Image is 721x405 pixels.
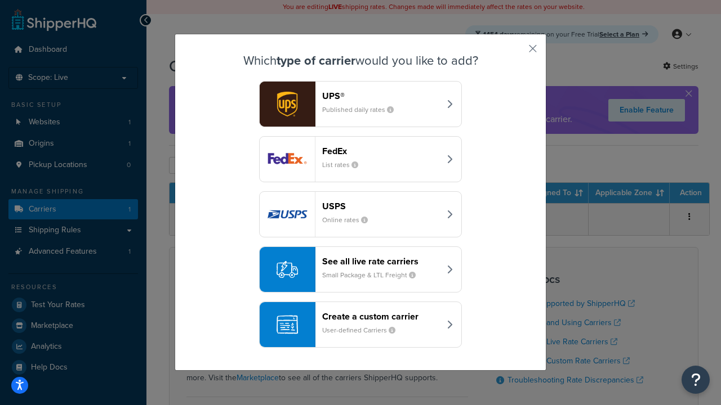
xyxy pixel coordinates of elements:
h3: Which would you like to add? [203,54,518,67]
header: Create a custom carrier [322,311,440,322]
button: usps logoUSPSOnline rates [259,191,462,237]
button: fedEx logoFedExList rates [259,136,462,182]
small: Online rates [322,215,377,225]
img: icon-carrier-liverate-becf4550.svg [277,259,298,280]
button: ups logoUPS®Published daily rates [259,81,462,127]
small: List rates [322,160,367,170]
header: USPS [322,201,440,211]
strong: type of carrier [277,51,355,70]
img: icon-carrier-custom-c93b8a24.svg [277,314,298,335]
header: FedEx [322,146,440,156]
small: Published daily rates [322,105,403,115]
header: UPS® [322,91,440,101]
img: usps logo [260,192,315,237]
img: ups logo [260,82,315,127]
small: Small Package & LTL Freight [322,270,425,280]
header: See all live rate carriers [322,256,440,267]
small: User-defined Carriers [322,325,404,335]
button: See all live rate carriersSmall Package & LTL Freight [259,246,462,292]
button: Create a custom carrierUser-defined Carriers [259,301,462,348]
button: Open Resource Center [682,366,710,394]
img: fedEx logo [260,137,315,182]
